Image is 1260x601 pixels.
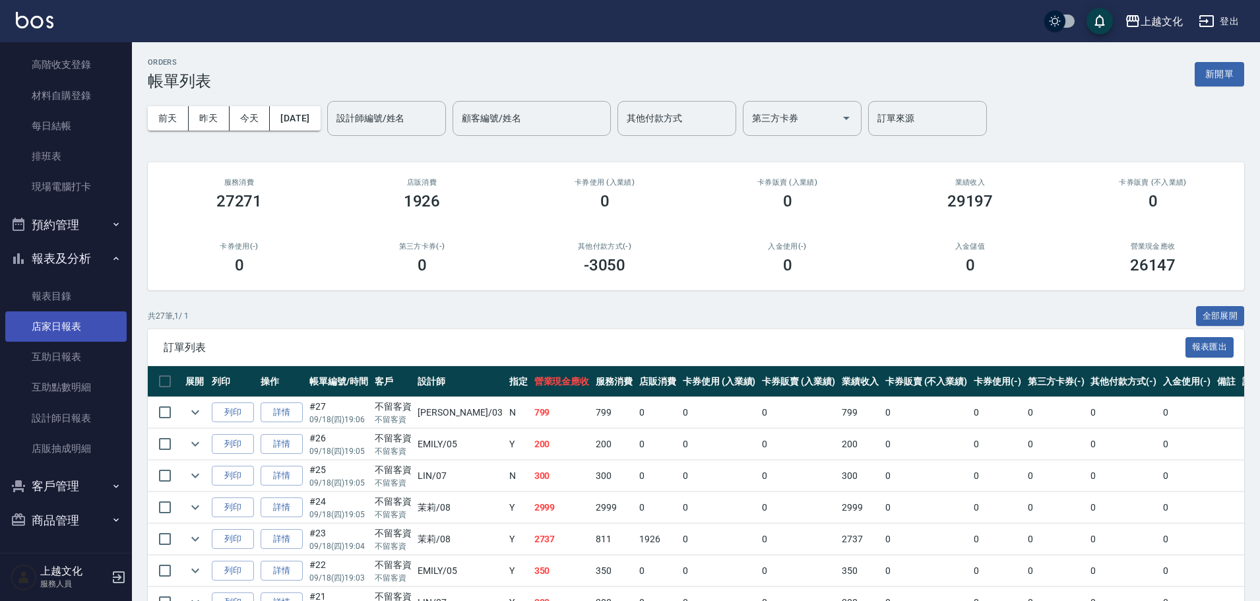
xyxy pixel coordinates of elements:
td: 0 [1087,524,1160,555]
td: 350 [531,555,593,586]
h3: -3050 [584,256,626,274]
td: 300 [592,460,636,491]
th: 備註 [1214,366,1239,397]
td: 811 [592,524,636,555]
p: 09/18 (四) 19:06 [309,414,368,426]
div: 不留客資 [375,400,412,414]
img: Person [11,564,37,590]
p: 共 27 筆, 1 / 1 [148,310,189,322]
a: 互助日報表 [5,342,127,372]
td: 0 [882,429,970,460]
td: #23 [306,524,371,555]
p: 09/18 (四) 19:05 [309,509,368,521]
button: 前天 [148,106,189,131]
td: 0 [679,397,759,428]
h2: 卡券販賣 (不入業績) [1077,178,1228,187]
td: EMILY /05 [414,555,505,586]
button: save [1087,8,1113,34]
button: 新開單 [1195,62,1244,86]
button: Open [836,108,857,129]
td: 0 [970,492,1024,523]
a: 詳情 [261,466,303,486]
td: 0 [759,555,838,586]
th: 列印 [208,366,257,397]
button: 報表及分析 [5,241,127,276]
td: EMILY /05 [414,429,505,460]
td: 0 [759,460,838,491]
td: 0 [1024,429,1088,460]
td: 0 [970,397,1024,428]
button: 昨天 [189,106,230,131]
button: 登出 [1193,9,1244,34]
a: 報表目錄 [5,281,127,311]
p: 不留客資 [375,509,412,521]
h3: 0 [418,256,427,274]
th: 操作 [257,366,306,397]
p: 不留客資 [375,445,412,457]
button: 列印 [212,466,254,486]
td: 0 [679,492,759,523]
button: 商品管理 [5,503,127,538]
td: 0 [882,524,970,555]
h3: 29197 [947,192,993,210]
td: 0 [1087,460,1160,491]
th: 設計師 [414,366,505,397]
p: 不留客資 [375,414,412,426]
button: 列印 [212,434,254,455]
td: 0 [970,460,1024,491]
td: 0 [1087,429,1160,460]
td: 300 [531,460,593,491]
td: 茉莉 /08 [414,524,505,555]
td: 0 [759,429,838,460]
h2: 其他付款方式(-) [529,242,680,251]
h2: ORDERS [148,58,211,67]
td: 0 [759,397,838,428]
td: N [506,460,531,491]
a: 報表匯出 [1185,340,1234,353]
td: 0 [970,555,1024,586]
h2: 入金使用(-) [712,242,863,251]
td: 0 [1087,397,1160,428]
h3: 27271 [216,192,263,210]
button: 預約管理 [5,208,127,242]
td: 0 [636,429,679,460]
button: 上越文化 [1119,8,1188,35]
th: 展開 [182,366,208,397]
td: 0 [679,429,759,460]
th: 卡券使用 (入業績) [679,366,759,397]
th: 業績收入 [838,366,882,397]
h2: 卡券使用 (入業績) [529,178,680,187]
td: 0 [1024,555,1088,586]
div: 不留客資 [375,558,412,572]
a: 詳情 [261,529,303,550]
h3: 1926 [404,192,441,210]
th: 卡券使用(-) [970,366,1024,397]
td: 0 [970,429,1024,460]
p: 不留客資 [375,540,412,552]
td: 799 [531,397,593,428]
td: 0 [1160,492,1214,523]
p: 09/18 (四) 19:05 [309,445,368,457]
td: 200 [531,429,593,460]
button: 客戶管理 [5,469,127,503]
a: 高階收支登錄 [5,49,127,80]
h3: 0 [783,192,792,210]
td: 0 [679,524,759,555]
td: 799 [592,397,636,428]
button: 列印 [212,497,254,518]
a: 詳情 [261,561,303,581]
th: 客戶 [371,366,415,397]
td: 1926 [636,524,679,555]
td: 0 [1160,460,1214,491]
td: Y [506,492,531,523]
button: expand row [185,466,205,486]
td: Y [506,524,531,555]
button: 今天 [230,106,270,131]
td: 300 [838,460,882,491]
td: 200 [592,429,636,460]
td: 200 [838,429,882,460]
div: 上越文化 [1141,13,1183,30]
td: 0 [1024,492,1088,523]
td: 799 [838,397,882,428]
td: 0 [679,555,759,586]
